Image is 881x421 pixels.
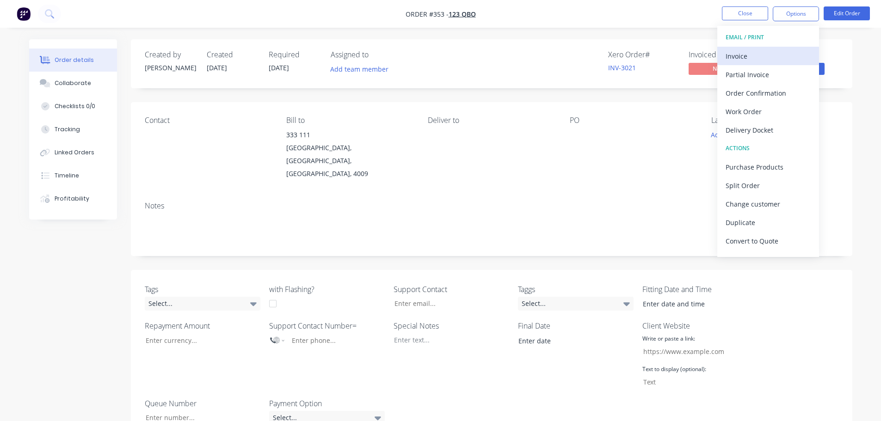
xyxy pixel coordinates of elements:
[29,187,117,210] button: Profitability
[726,234,811,248] div: Convert to Quote
[145,201,838,210] div: Notes
[207,50,258,59] div: Created
[269,63,289,72] span: [DATE]
[428,116,554,125] div: Deliver to
[642,365,706,373] label: Text to display (optional):
[711,116,838,125] div: Labels
[331,50,423,59] div: Assigned to
[518,320,634,331] label: Final Date
[55,79,91,87] div: Collaborate
[55,125,80,134] div: Tracking
[145,320,260,331] label: Repayment Amount
[17,7,31,21] img: Factory
[726,197,811,211] div: Change customer
[726,105,811,118] div: Work Order
[207,63,227,72] span: [DATE]
[726,216,811,229] div: Duplicate
[726,160,811,174] div: Purchase Products
[145,284,260,295] label: Tags
[29,49,117,72] button: Order details
[55,56,94,64] div: Order details
[325,63,393,75] button: Add team member
[824,6,870,20] button: Edit Order
[55,171,79,180] div: Timeline
[29,118,117,141] button: Tracking
[291,335,376,346] input: Enter phone...
[29,72,117,95] button: Collaborate
[642,284,758,295] label: Fitting Date and Time
[145,116,271,125] div: Contact
[518,297,634,311] div: Select...
[726,123,811,137] div: Delivery Docket
[726,68,811,81] div: Partial Invoice
[286,141,413,180] div: [GEOGRAPHIC_DATA], [GEOGRAPHIC_DATA], [GEOGRAPHIC_DATA], 4009
[449,10,476,18] a: 123 QBO
[394,284,509,295] label: Support Contact
[269,398,385,409] label: Payment Option
[331,63,394,75] button: Add team member
[726,253,811,266] div: Archive
[726,142,811,154] div: ACTIONS
[55,195,89,203] div: Profitability
[726,31,811,43] div: EMAIL / PRINT
[55,102,95,110] div: Checklists 0/0
[689,50,758,59] div: Invoiced
[689,63,744,74] span: No
[29,141,117,164] button: Linked Orders
[706,128,749,141] button: Add labels
[726,179,811,192] div: Split Order
[138,333,260,347] input: Enter currency...
[726,86,811,100] div: Order Confirmation
[269,320,385,331] label: Support Contact Number=
[722,6,768,20] button: Close
[638,375,748,389] input: Text
[518,284,634,295] label: Taggs
[286,128,413,180] div: 333 111[GEOGRAPHIC_DATA], [GEOGRAPHIC_DATA], [GEOGRAPHIC_DATA], 4009
[145,50,196,59] div: Created by
[286,128,413,141] div: 333 111
[269,50,320,59] div: Required
[570,116,696,125] div: PO
[29,164,117,187] button: Timeline
[642,335,695,343] label: Write or paste a link:
[145,297,260,311] div: Select...
[394,320,509,331] label: Special Notes
[387,297,509,311] input: Enter email...
[642,320,758,331] label: Client Website
[512,334,627,348] input: Enter date
[773,6,819,21] button: Options
[726,49,811,63] div: Invoice
[608,63,636,72] a: INV-3021
[145,398,260,409] label: Queue Number
[636,297,752,311] input: Enter date and time
[286,116,413,125] div: Bill to
[406,10,449,18] span: Order #353 -
[608,50,678,59] div: Xero Order #
[29,95,117,118] button: Checklists 0/0
[638,344,748,358] input: https://www.example.com
[145,63,196,73] div: [PERSON_NAME]
[55,148,94,157] div: Linked Orders
[269,284,385,295] label: with Flashing?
